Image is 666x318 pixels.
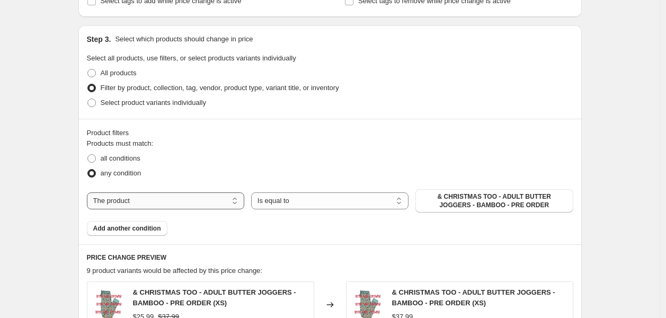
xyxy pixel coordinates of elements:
span: Add another condition [93,224,161,233]
span: Select all products, use filters, or select products variants individually [87,54,296,62]
span: All products [101,69,137,77]
h6: PRICE CHANGE PREVIEW [87,253,573,262]
button: & CHRISTMAS TOO - ADULT BUTTER JOGGERS - BAMBOO - PRE ORDER [415,189,573,213]
span: Filter by product, collection, tag, vendor, product type, variant title, or inventory [101,84,339,92]
span: 9 product variants would be affected by this price change: [87,267,262,275]
span: Select product variants individually [101,99,206,107]
p: Select which products should change in price [115,34,253,45]
div: Product filters [87,128,573,138]
span: & CHRISTMAS TOO - ADULT BUTTER JOGGERS - BAMBOO - PRE ORDER (XS) [133,288,296,307]
button: Add another condition [87,221,167,236]
span: Products must match: [87,139,154,147]
span: all conditions [101,154,140,162]
span: & CHRISTMAS TOO - ADULT BUTTER JOGGERS - BAMBOO - PRE ORDER (XS) [392,288,555,307]
span: & CHRISTMAS TOO - ADULT BUTTER JOGGERS - BAMBOO - PRE ORDER [422,192,566,209]
h2: Step 3. [87,34,111,45]
span: any condition [101,169,141,177]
